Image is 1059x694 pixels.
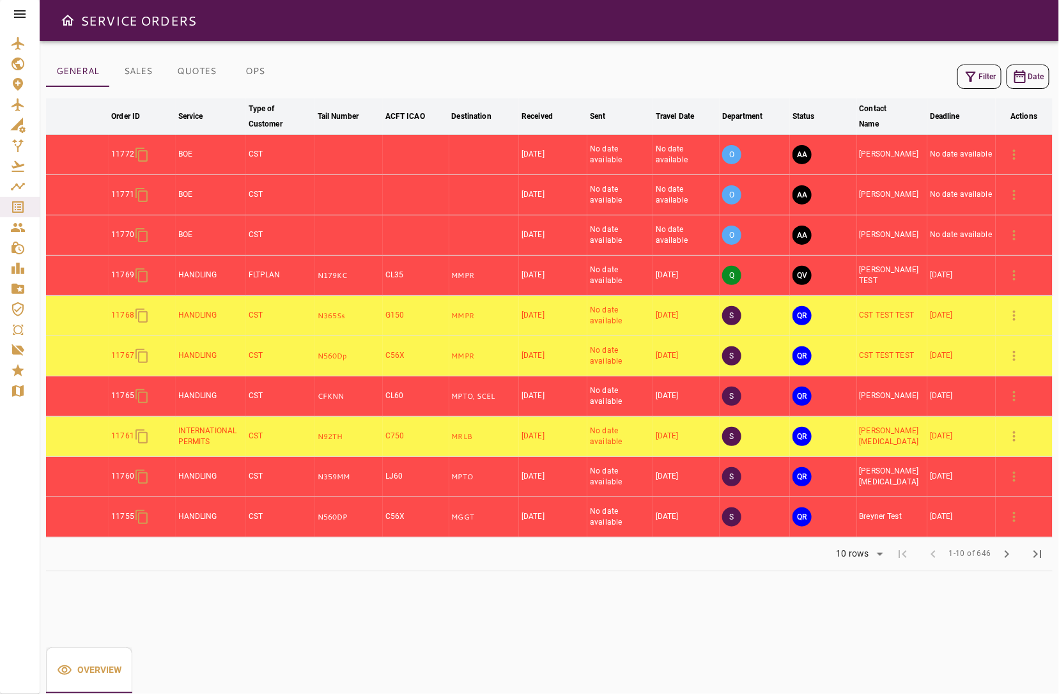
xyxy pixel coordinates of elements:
td: [DATE] [927,376,996,417]
td: CL35 [383,256,449,296]
button: QUOTE REQUESTED [792,387,812,406]
td: CST TEST TEST [857,296,927,336]
td: [DATE] [653,417,720,457]
td: [PERSON_NAME] [857,215,927,256]
td: [DATE] [653,336,720,376]
td: [DATE] [927,417,996,457]
td: INTERNATIONAL PERMITS [176,417,246,457]
td: No date available [927,175,996,215]
p: 11765 [111,390,134,401]
p: S [722,507,741,527]
button: Details [999,421,1030,452]
td: No date available [653,215,720,256]
button: Details [999,461,1030,492]
td: No date available [587,457,653,497]
button: Details [999,139,1030,170]
td: No date available [927,215,996,256]
div: Type of Customer [249,101,296,132]
span: Contact Name [860,101,925,132]
td: [DATE] [927,296,996,336]
h6: SERVICE ORDERS [81,10,196,31]
div: 10 rows [833,548,872,559]
span: Next Page [991,539,1022,569]
p: O [722,185,741,204]
td: LJ60 [383,457,449,497]
td: [DATE] [519,215,587,256]
button: Filter [957,65,1001,89]
span: Service [178,109,220,124]
td: No date available [587,497,653,537]
td: [PERSON_NAME] [857,175,927,215]
span: Travel Date [656,109,711,124]
td: [DATE] [519,256,587,296]
div: ACFT ICAO [385,109,425,124]
p: S [722,346,741,366]
td: FLTPLAN [246,256,315,296]
td: [PERSON_NAME] [857,135,927,175]
td: HANDLING [176,497,246,537]
td: [DATE] [653,376,720,417]
td: G150 [383,296,449,336]
p: MGGT [452,512,517,523]
td: No date available [653,135,720,175]
td: C56X [383,497,449,537]
td: BOE [176,135,246,175]
span: ACFT ICAO [385,109,442,124]
td: [PERSON_NAME] TEST [857,256,927,296]
span: Destination [452,109,508,124]
p: MPTO, SCEL [452,391,517,402]
p: 11761 [111,431,134,442]
td: HANDLING [176,376,246,417]
div: Order ID [111,109,140,124]
div: Contact Name [860,101,908,132]
td: CST [246,296,315,336]
td: C750 [383,417,449,457]
span: Previous Page [918,539,949,569]
div: Service [178,109,203,124]
button: Details [999,180,1030,210]
div: Deadline [930,109,960,124]
td: CST [246,175,315,215]
p: 11760 [111,471,134,482]
button: AWAITING ASSIGNMENT [792,226,812,245]
td: [DATE] [519,135,587,175]
span: chevron_right [999,546,1014,562]
td: HANDLING [176,256,246,296]
td: [DATE] [653,256,720,296]
td: No date available [587,175,653,215]
span: 1-10 of 646 [949,548,991,560]
span: Department [722,109,779,124]
span: Received [522,109,569,124]
td: [PERSON_NAME][MEDICAL_DATA] [857,417,927,457]
div: 10 rows [828,544,888,564]
td: No date available [587,256,653,296]
td: No date available [587,417,653,457]
p: S [722,427,741,446]
p: 11755 [111,511,134,522]
td: [DATE] [927,497,996,537]
td: [DATE] [927,457,996,497]
p: MMPR [452,311,517,321]
td: No date available [587,376,653,417]
td: CST [246,497,315,537]
div: basic tabs example [46,647,132,693]
p: N560Dp [318,351,380,362]
td: No date available [927,135,996,175]
td: [DATE] [519,457,587,497]
td: CST [246,215,315,256]
td: HANDLING [176,296,246,336]
td: [DATE] [519,417,587,457]
p: N365Ss [318,311,380,321]
p: S [722,306,741,325]
p: 11769 [111,270,134,281]
span: Deadline [930,109,977,124]
p: N560DP [318,512,380,523]
td: [DATE] [519,175,587,215]
td: CST [246,336,315,376]
button: AWAITING ASSIGNMENT [792,145,812,164]
td: [DATE] [653,497,720,537]
div: Destination [452,109,491,124]
div: Status [792,109,815,124]
td: CST TEST TEST [857,336,927,376]
td: CST [246,417,315,457]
